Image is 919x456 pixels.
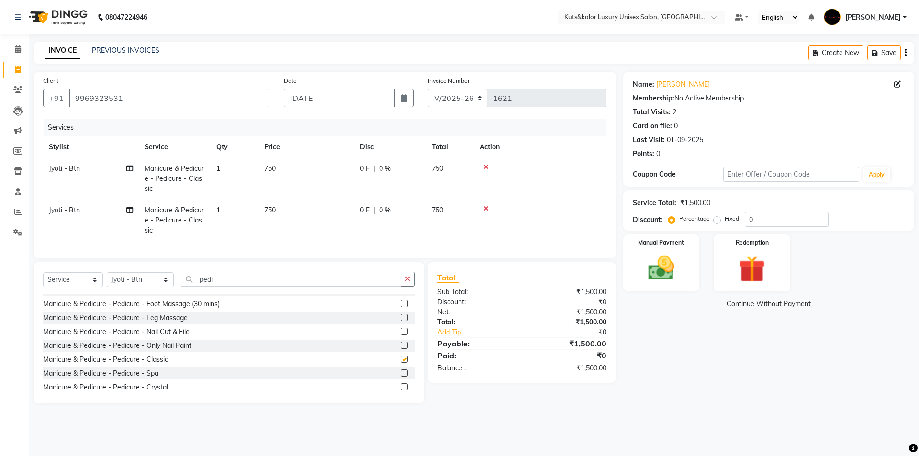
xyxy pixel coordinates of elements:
[43,382,168,392] div: Manicure & Pedicure - Pedicure - Crystal
[105,4,147,31] b: 08047224946
[258,136,354,158] th: Price
[92,46,159,55] a: PREVIOUS INVOICES
[522,307,613,317] div: ₹1,500.00
[522,338,613,349] div: ₹1,500.00
[216,206,220,214] span: 1
[216,164,220,173] span: 1
[379,164,391,174] span: 0 %
[633,215,662,225] div: Discount:
[736,238,769,247] label: Redemption
[430,307,522,317] div: Net:
[474,136,606,158] th: Action
[522,350,613,361] div: ₹0
[360,164,370,174] span: 0 F
[430,350,522,361] div: Paid:
[522,287,613,297] div: ₹1,500.00
[633,149,654,159] div: Points:
[139,136,211,158] th: Service
[522,363,613,373] div: ₹1,500.00
[284,77,297,85] label: Date
[360,205,370,215] span: 0 F
[145,164,204,193] span: Manicure & Pedicure - Pedicure - Classic
[633,121,672,131] div: Card on file:
[373,205,375,215] span: |
[145,206,204,234] span: Manicure & Pedicure - Pedicure - Classic
[679,214,710,223] label: Percentage
[625,299,912,309] a: Continue Without Payment
[633,135,665,145] div: Last Visit:
[808,45,863,60] button: Create New
[264,206,276,214] span: 750
[43,313,188,323] div: Manicure & Pedicure - Pedicure - Leg Massage
[633,93,905,103] div: No Active Membership
[640,253,683,283] img: _cash.svg
[43,299,220,309] div: Manicure & Pedicure - Pedicure - Foot Massage (30 mins)
[437,273,459,283] span: Total
[863,167,890,182] button: Apply
[354,136,426,158] th: Disc
[522,317,613,327] div: ₹1,500.00
[633,79,654,89] div: Name:
[522,297,613,307] div: ₹0
[430,338,522,349] div: Payable:
[43,341,191,351] div: Manicure & Pedicure - Pedicure - Only Nail Paint
[680,198,710,208] div: ₹1,500.00
[43,77,58,85] label: Client
[867,45,901,60] button: Save
[49,164,80,173] span: Jyoti - Btn
[24,4,90,31] img: logo
[69,89,269,107] input: Search by Name/Mobile/Email/Code
[725,214,739,223] label: Fixed
[674,121,678,131] div: 0
[633,198,676,208] div: Service Total:
[373,164,375,174] span: |
[43,355,168,365] div: Manicure & Pedicure - Pedicure - Classic
[824,9,841,25] img: Jasim Ansari
[633,169,723,179] div: Coupon Code
[730,253,773,286] img: _gift.svg
[264,164,276,173] span: 750
[667,135,703,145] div: 01-09-2025
[43,368,158,378] div: Manicure & Pedicure - Pedicure - Spa
[633,93,674,103] div: Membership:
[430,287,522,297] div: Sub Total:
[181,272,401,287] input: Search or Scan
[723,167,859,182] input: Enter Offer / Coupon Code
[432,164,443,173] span: 750
[44,119,614,136] div: Services
[432,206,443,214] span: 750
[845,12,901,22] span: [PERSON_NAME]
[430,363,522,373] div: Balance :
[656,149,660,159] div: 0
[211,136,258,158] th: Qty
[430,327,537,337] a: Add Tip
[656,79,710,89] a: [PERSON_NAME]
[430,297,522,307] div: Discount:
[43,136,139,158] th: Stylist
[537,327,613,337] div: ₹0
[638,238,684,247] label: Manual Payment
[43,89,70,107] button: +91
[672,107,676,117] div: 2
[49,206,80,214] span: Jyoti - Btn
[426,136,474,158] th: Total
[633,107,671,117] div: Total Visits:
[43,327,190,337] div: Manicure & Pedicure - Pedicure - Nail Cut & File
[45,42,80,59] a: INVOICE
[428,77,470,85] label: Invoice Number
[430,317,522,327] div: Total:
[379,205,391,215] span: 0 %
